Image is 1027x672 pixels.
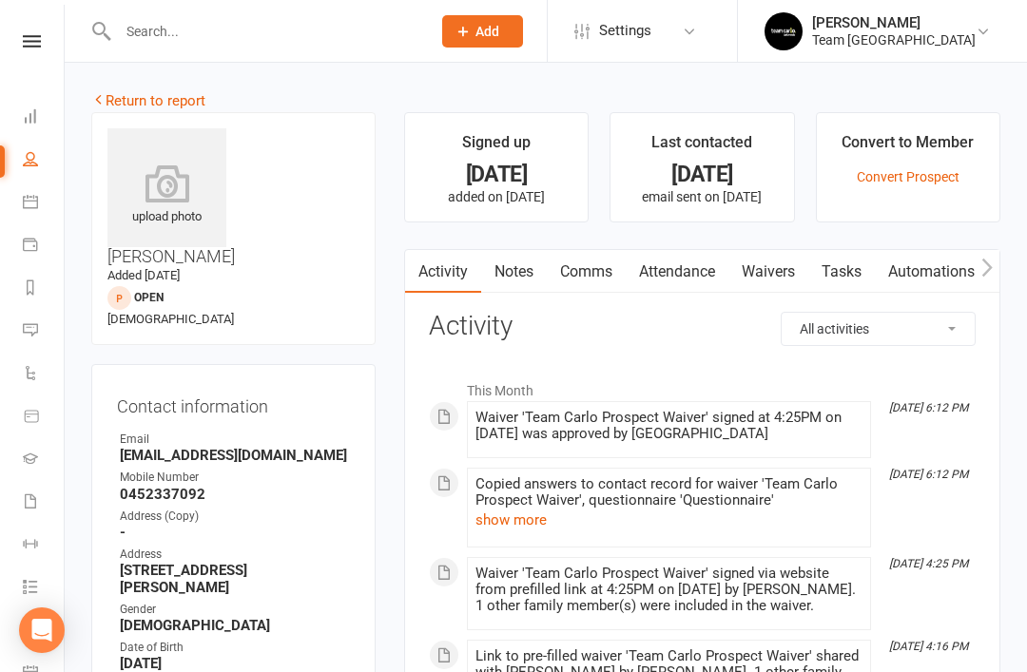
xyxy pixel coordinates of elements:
[422,189,571,204] p: added on [DATE]
[728,250,808,294] a: Waivers
[120,655,350,672] strong: [DATE]
[889,468,968,481] i: [DATE] 6:12 PM
[23,225,66,268] a: Payments
[107,164,226,227] div: upload photo
[547,250,626,294] a: Comms
[889,640,968,653] i: [DATE] 4:16 PM
[107,268,180,282] time: Added [DATE]
[875,250,988,294] a: Automations
[442,15,523,48] button: Add
[19,607,65,653] div: Open Intercom Messenger
[120,546,350,564] div: Address
[422,164,571,184] div: [DATE]
[842,130,974,164] div: Convert to Member
[808,250,875,294] a: Tasks
[628,189,776,204] p: email sent on [DATE]
[117,390,350,416] h3: Contact information
[120,562,350,596] strong: [STREET_ADDRESS][PERSON_NAME]
[857,169,959,184] a: Convert Prospect
[120,469,350,487] div: Mobile Number
[120,447,350,464] strong: [EMAIL_ADDRESS][DOMAIN_NAME]
[91,92,205,109] a: Return to report
[23,182,66,225] a: Calendar
[120,431,350,449] div: Email
[475,24,499,39] span: Add
[765,12,803,50] img: thumb_image1603260965.png
[23,268,66,311] a: Reports
[107,312,234,326] span: [DEMOGRAPHIC_DATA]
[889,401,968,414] i: [DATE] 6:12 PM
[429,312,976,341] h3: Activity
[475,566,862,614] div: Waiver 'Team Carlo Prospect Waiver' signed via website from prefilled link at 4:25PM on [DATE] by...
[120,524,350,541] strong: -
[462,130,531,164] div: Signed up
[599,10,651,52] span: Settings
[23,97,66,140] a: Dashboard
[120,508,350,526] div: Address (Copy)
[429,371,976,401] li: This Month
[120,601,350,619] div: Gender
[475,476,862,509] div: Copied answers to contact record for waiver 'Team Carlo Prospect Waiver', questionnaire 'Question...
[812,14,976,31] div: [PERSON_NAME]
[626,250,728,294] a: Attendance
[107,128,359,266] h3: [PERSON_NAME]
[651,130,752,164] div: Last contacted
[628,164,776,184] div: [DATE]
[475,509,547,531] button: show more
[120,639,350,657] div: Date of Birth
[481,250,547,294] a: Notes
[134,291,164,304] span: Open
[812,31,976,48] div: Team [GEOGRAPHIC_DATA]
[405,250,481,294] a: Activity
[112,18,417,45] input: Search...
[120,486,350,503] strong: 0452337092
[120,617,350,634] strong: [DEMOGRAPHIC_DATA]
[889,557,968,570] i: [DATE] 4:25 PM
[475,410,862,442] div: Waiver 'Team Carlo Prospect Waiver' signed at 4:25PM on [DATE] was approved by [GEOGRAPHIC_DATA]
[23,396,66,439] a: Product Sales
[23,140,66,182] a: People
